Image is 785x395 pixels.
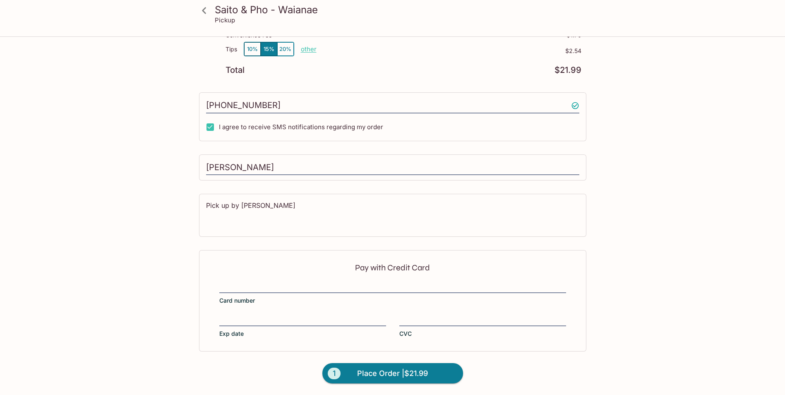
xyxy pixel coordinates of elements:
p: Pickup [215,16,235,24]
button: 20% [277,42,294,56]
p: Pay with Credit Card [219,264,566,272]
span: Card number [219,296,255,305]
p: Tips [226,46,237,53]
span: I agree to receive SMS notifications regarding my order [219,123,383,131]
iframe: Secure card number input frame [219,282,566,291]
span: Exp date [219,330,244,338]
button: 15% [261,42,277,56]
input: Enter phone number [206,98,579,113]
input: Enter first and last name [206,160,579,176]
button: 10% [244,42,261,56]
iframe: Secure CVC input frame [399,316,566,325]
p: $2.54 [317,48,581,54]
span: CVC [399,330,412,338]
span: 1 [328,368,341,379]
iframe: Secure expiration date input frame [219,316,386,325]
h3: Saito & Pho - Waianae [215,3,585,16]
button: other [301,45,317,53]
p: $21.99 [555,66,581,74]
textarea: Pick up by [PERSON_NAME] [206,201,579,229]
button: 1Place Order |$21.99 [322,363,463,384]
span: Place Order | $21.99 [357,367,428,380]
p: Total [226,66,245,74]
